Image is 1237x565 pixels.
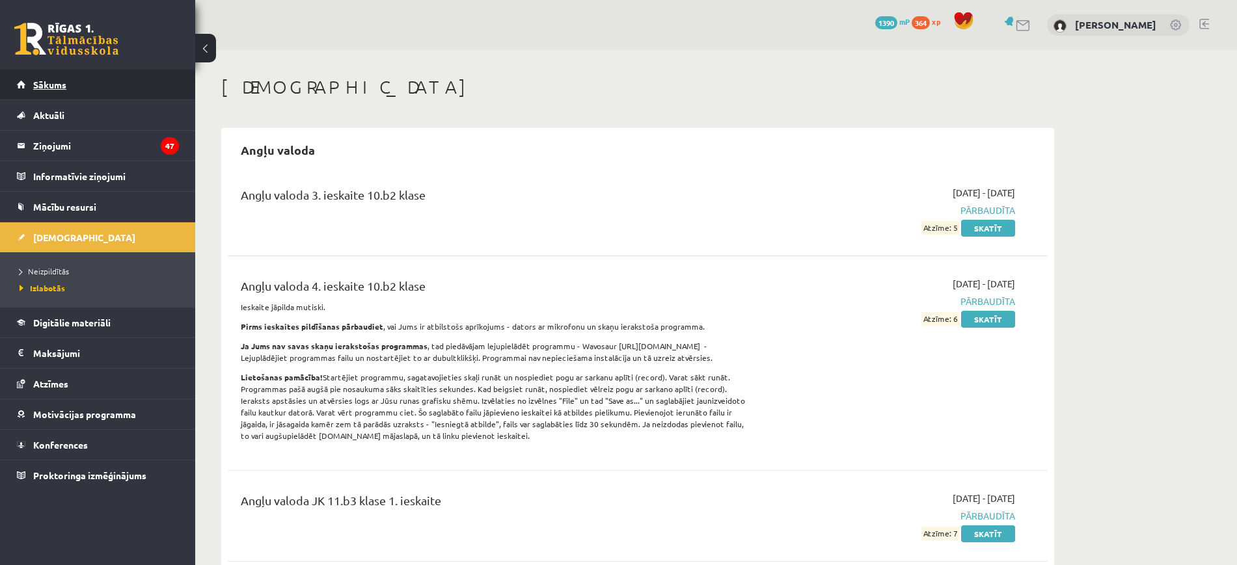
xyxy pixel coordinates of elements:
strong: Pirms ieskaites pildīšanas pārbaudiet [241,321,383,332]
span: Atzīme: 6 [921,312,959,326]
a: [PERSON_NAME] [1075,18,1156,31]
span: Mācību resursi [33,201,96,213]
a: Ziņojumi47 [17,131,179,161]
span: Proktoringa izmēģinājums [33,469,146,481]
p: Ieskaite jāpilda mutiski. [241,301,750,313]
span: [DATE] - [DATE] [953,186,1015,200]
span: [DATE] - [DATE] [953,277,1015,291]
span: Pārbaudīta [770,509,1015,523]
span: [DATE] - [DATE] [953,492,1015,505]
span: Pārbaudīta [770,295,1015,308]
a: Neizpildītās [20,265,182,277]
a: Digitālie materiāli [17,308,179,337]
span: Izlabotās [20,283,65,293]
a: Motivācijas programma [17,399,179,429]
a: Atzīmes [17,369,179,399]
span: xp [932,16,940,27]
span: Aktuāli [33,109,64,121]
div: Angļu valoda JK 11.b3 klase 1. ieskaite [241,492,750,516]
a: Informatīvie ziņojumi [17,161,179,191]
img: Rihards Staģis [1053,20,1067,33]
a: Sākums [17,70,179,99]
a: Skatīt [961,220,1015,237]
span: mP [899,16,910,27]
a: 1390 mP [875,16,910,27]
a: Maksājumi [17,338,179,368]
span: Pārbaudīta [770,204,1015,217]
p: , tad piedāvājam lejupielādēt programmu - Wavosaur [URL][DOMAIN_NAME] - Lejuplādējiet programmas ... [241,340,750,363]
span: Atzīmes [33,378,68,389]
a: [DEMOGRAPHIC_DATA] [17,222,179,252]
a: Mācību resursi [17,192,179,222]
legend: Ziņojumi [33,131,179,161]
h2: Angļu valoda [228,135,328,165]
legend: Informatīvie ziņojumi [33,161,179,191]
a: Skatīt [961,525,1015,542]
p: Startējiet programmu, sagatavojieties skaļi runāt un nospiediet pogu ar sarkanu aplīti (record). ... [241,371,750,441]
span: 1390 [875,16,897,29]
div: Angļu valoda 3. ieskaite 10.b2 klase [241,186,750,210]
a: 364 xp [912,16,947,27]
a: Konferences [17,430,179,460]
p: , vai Jums ir atbilstošs aprīkojums - dators ar mikrofonu un skaņu ierakstoša programma. [241,321,750,332]
strong: Ja Jums nav savas skaņu ierakstošas programmas [241,341,428,351]
strong: Lietošanas pamācība! [241,372,323,382]
a: Aktuāli [17,100,179,130]
span: Sākums [33,79,66,90]
legend: Maksājumi [33,338,179,368]
span: Digitālie materiāli [33,317,111,328]
h1: [DEMOGRAPHIC_DATA] [221,76,1054,98]
span: 364 [912,16,930,29]
a: Izlabotās [20,282,182,294]
a: Rīgas 1. Tālmācības vidusskola [14,23,118,55]
a: Proktoringa izmēģinājums [17,460,179,490]
a: Skatīt [961,311,1015,328]
span: Neizpildītās [20,266,69,276]
span: [DEMOGRAPHIC_DATA] [33,231,135,243]
div: Angļu valoda 4. ieskaite 10.b2 klase [241,277,750,301]
span: Motivācijas programma [33,408,136,420]
span: Atzīme: 5 [921,221,959,235]
i: 47 [161,137,179,155]
span: Konferences [33,439,88,451]
span: Atzīme: 7 [921,527,959,540]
